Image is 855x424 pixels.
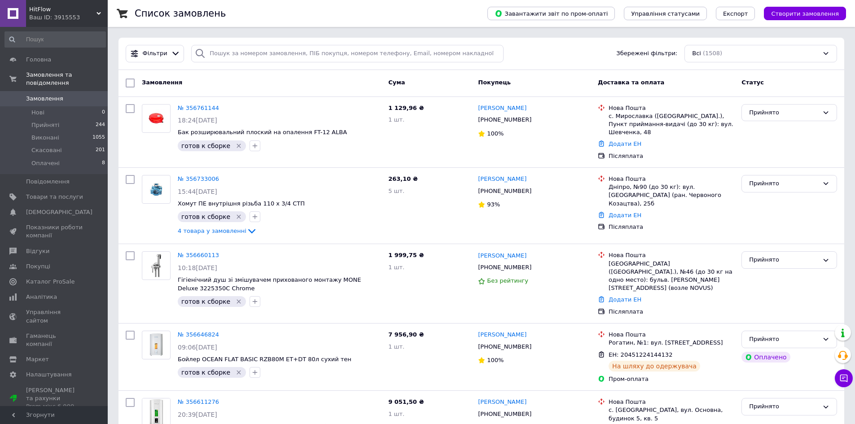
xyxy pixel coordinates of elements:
[178,129,347,136] a: Бак розширювальний плоский на опалення FT-12 ALBA
[749,108,819,118] div: Прийнято
[96,121,105,129] span: 244
[26,208,92,216] span: [DEMOGRAPHIC_DATA]
[388,411,404,417] span: 1 шт.
[478,175,526,184] a: [PERSON_NAME]
[26,247,49,255] span: Відгуки
[26,71,108,87] span: Замовлення та повідомлення
[388,105,424,111] span: 1 129,96 ₴
[142,331,170,359] img: Фото товару
[142,104,171,133] a: Фото товару
[476,262,533,273] div: [PHONE_NUMBER]
[609,260,734,293] div: [GEOGRAPHIC_DATA] ([GEOGRAPHIC_DATA].), №46 (до 30 кг на одно место): бульв. [PERSON_NAME][STREET...
[723,10,748,17] span: Експорт
[178,175,219,182] a: № 356733006
[178,188,217,195] span: 15:44[DATE]
[181,298,230,305] span: готов к сборке
[764,7,846,20] button: Створити замовлення
[235,298,242,305] svg: Видалити мітку
[609,212,641,219] a: Додати ЕН
[26,262,50,271] span: Покупці
[31,109,44,117] span: Нові
[388,175,418,182] span: 263,10 ₴
[388,331,424,338] span: 7 956,90 ₴
[178,227,246,234] span: 4 товара у замовленні
[476,185,533,197] div: [PHONE_NUMBER]
[142,109,170,127] img: Фото товару
[178,356,351,363] a: Бойлер OCEAN FLAT BASIC RZB80М EТ+DT 80л сухий тен
[609,351,672,358] span: ЕН: 20451224144132
[26,332,83,348] span: Гаманець компанії
[609,140,641,147] a: Додати ЕН
[749,335,819,344] div: Прийнято
[476,114,533,126] div: [PHONE_NUMBER]
[26,178,70,186] span: Повідомлення
[609,331,734,339] div: Нова Пошта
[235,142,242,149] svg: Видалити мітку
[31,159,60,167] span: Оплачені
[609,104,734,112] div: Нова Пошта
[478,331,526,339] a: [PERSON_NAME]
[191,45,504,62] input: Пошук за номером замовлення, ПІБ покупця, номером телефону, Email, номером накладної
[609,152,734,160] div: Післяплата
[142,251,171,280] a: Фото товару
[495,9,608,17] span: Завантажити звіт по пром-оплаті
[487,7,615,20] button: Завантажити звіт по пром-оплаті
[388,252,424,258] span: 1 999,75 ₴
[26,278,75,286] span: Каталог ProSale
[26,355,49,363] span: Маркет
[388,79,405,86] span: Cума
[487,130,504,137] span: 100%
[92,134,105,142] span: 1055
[609,398,734,406] div: Нова Пошта
[181,369,230,376] span: готов к сборке
[388,116,404,123] span: 1 шт.
[4,31,106,48] input: Пошук
[102,159,105,167] span: 8
[178,227,257,234] a: 4 товара у замовленні
[31,146,62,154] span: Скасовані
[178,411,217,418] span: 20:39[DATE]
[609,308,734,316] div: Післяплата
[476,341,533,353] div: [PHONE_NUMBER]
[609,112,734,137] div: с. Мирославка ([GEOGRAPHIC_DATA].), Пункт приймання-видачі (до 30 кг): вул. Шевченка, 48
[26,386,83,411] span: [PERSON_NAME] та рахунки
[135,8,226,19] h1: Список замовлень
[478,252,526,260] a: [PERSON_NAME]
[26,402,83,411] div: Prom мікс 6 000
[631,10,700,17] span: Управління статусами
[29,5,96,13] span: HitFlow
[835,369,853,387] button: Чат з покупцем
[29,13,108,22] div: Ваш ID: 3915553
[388,188,404,194] span: 5 шт.
[178,105,219,111] a: № 356761144
[31,134,59,142] span: Виконані
[624,7,707,20] button: Управління статусами
[142,180,170,199] img: Фото товару
[716,7,755,20] button: Експорт
[178,331,219,338] a: № 356646824
[142,175,171,204] a: Фото товару
[26,371,72,379] span: Налаштування
[598,79,664,86] span: Доставка та оплата
[388,264,404,271] span: 1 шт.
[96,146,105,154] span: 201
[609,375,734,383] div: Пром-оплата
[487,277,528,284] span: Без рейтингу
[749,255,819,265] div: Прийнято
[741,352,790,363] div: Оплачено
[609,406,734,422] div: с. [GEOGRAPHIC_DATA], вул. Основна, будинок 5, кв. 5
[181,142,230,149] span: готов к сборке
[26,308,83,324] span: Управління сайтом
[616,49,677,58] span: Збережені фільтри:
[26,193,83,201] span: Товари та послуги
[102,109,105,117] span: 0
[26,95,63,103] span: Замовлення
[26,223,83,240] span: Показники роботи компанії
[142,79,182,86] span: Замовлення
[609,361,700,372] div: На шляху до одержувача
[178,200,305,207] span: Хомут ПЕ внутрішня різьба 110 х 3/4 СТП
[178,276,361,292] a: Гiгiенiчний душ зi змiшувачем прихованого монтажу MONE Deluxe 3225350С Chrome
[178,264,217,271] span: 10:18[DATE]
